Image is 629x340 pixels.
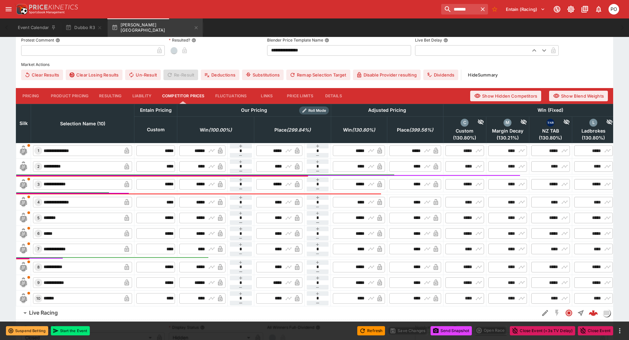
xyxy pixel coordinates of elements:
th: Adjusted Pricing [331,104,443,116]
img: runner 7 [18,244,29,254]
img: logo-cerberus--red.svg [589,308,598,318]
button: Refresh [357,326,385,335]
button: Live Bet Delay [443,38,448,43]
button: Deductions [201,70,239,80]
button: Closed [563,307,575,319]
p: Blender Price Template Name [267,37,323,43]
button: Notifications [593,3,605,15]
img: runner 10 [18,293,29,304]
button: Event Calendar [14,18,60,37]
img: runner 3 [18,179,29,190]
span: Roll Mode [306,108,329,113]
span: 2 [36,164,41,169]
span: 3 [36,182,41,187]
div: split button [474,326,507,335]
th: Entain Pricing [134,104,177,116]
span: 10 [35,296,42,301]
button: Un-Result [125,70,160,80]
button: Links [252,88,282,104]
button: Close Event (+3s TV Delay) [510,326,575,335]
button: Send Snapshot [431,326,472,335]
div: 9b1efc1e-9ccb-4c76-8681-7e9da889214b [589,308,598,318]
span: Re-Result [163,70,198,80]
th: Silk [16,104,31,143]
em: ( 399.56 %) [409,126,433,134]
button: Toggle light/dark mode [565,3,577,15]
div: Show/hide Price Roll mode configuration. [299,107,329,114]
span: Place(299.84%) [267,126,318,134]
button: Show Hidden Competitors [470,91,541,101]
span: 1 [36,148,41,153]
button: Close Event [578,326,613,335]
button: No Bookmarks [489,4,500,15]
img: runner 4 [18,197,29,207]
button: open drawer [3,3,15,15]
img: runner 2 [18,161,29,172]
img: runner 9 [18,277,29,288]
button: Fluctuations [210,88,252,104]
img: liveracing [603,309,610,317]
span: Selection Name (10) [53,120,113,128]
button: Blender Price Template Name [325,38,329,43]
p: Protest Comment [21,37,54,43]
button: [PERSON_NAME][GEOGRAPHIC_DATA] [108,18,203,37]
div: liveracing [603,309,611,317]
button: Remap Selection Target [286,70,350,80]
button: Suspend Betting [6,326,48,335]
span: 4 [36,200,41,204]
h6: Live Racing [29,309,58,316]
button: Edit Detail [539,307,551,319]
img: Sportsbook Management [29,11,65,14]
button: more [616,327,624,335]
p: Resulted? [169,37,190,43]
button: Live Racing [16,306,539,320]
em: ( 299.84 %) [287,126,311,134]
span: Win(100.00%) [192,126,239,134]
button: SGM Disabled [551,307,563,319]
th: Custom [134,116,177,143]
button: Liability [127,88,157,104]
button: Clear Losing Results [66,70,122,80]
button: Price Limits [282,88,319,104]
button: Documentation [579,3,591,15]
span: ( 130.21 %) [488,135,527,141]
button: Resulted? [192,38,196,43]
button: Straight [575,307,587,319]
button: Dubbo R3 [61,18,106,37]
button: Pricing [16,88,46,104]
svg: Closed [565,309,573,317]
span: 9 [36,280,41,285]
button: Philip OConnor [607,2,621,16]
span: 8 [36,265,41,269]
div: Our Pricing [238,106,270,114]
button: Dividends [423,70,458,80]
img: nztab.png [546,119,554,127]
div: custom [461,119,469,127]
div: ladbrokes [589,119,597,127]
button: Connected to PK [551,3,563,15]
button: Details [319,88,348,104]
div: margin_decay [504,119,511,127]
div: Hide Competitor [597,119,613,127]
img: runner 5 [18,213,29,223]
span: Place(399.56%) [390,126,440,134]
button: Disable Provider resulting [353,70,421,80]
span: Win(130.80%) [336,126,382,134]
span: ( 130.80 %) [531,135,570,141]
span: 5 [36,216,41,220]
a: 9b1efc1e-9ccb-4c76-8681-7e9da889214b [587,306,600,320]
button: Product Pricing [46,88,94,104]
div: Hide Competitor [511,119,527,127]
span: NZ TAB [531,128,570,134]
button: HideSummary [464,70,502,80]
img: PriceKinetics [29,5,78,10]
button: Resulting [94,88,127,104]
span: Custom [445,128,484,134]
span: Margin Decay [488,128,527,134]
img: runner 8 [18,262,29,272]
div: Philip OConnor [609,4,619,15]
span: Ladbrokes [574,128,613,134]
button: Protest Comment [55,38,60,43]
div: nztab [546,119,554,127]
